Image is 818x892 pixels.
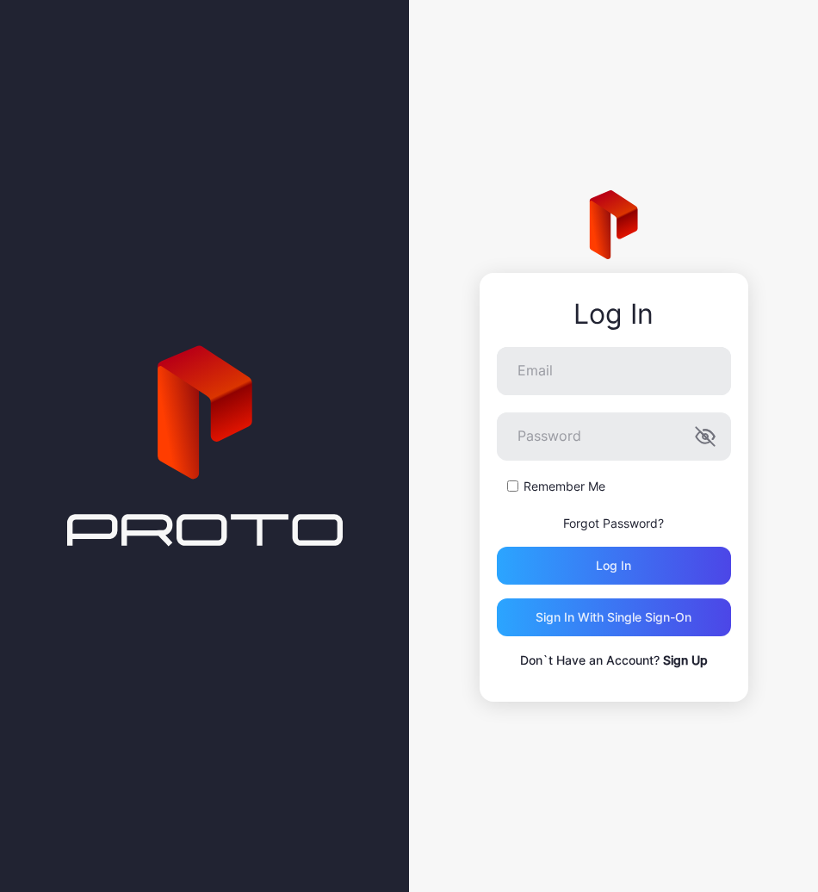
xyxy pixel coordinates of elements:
[497,598,731,636] button: Sign in With Single Sign-On
[497,347,731,395] input: Email
[563,516,664,530] a: Forgot Password?
[596,559,631,573] div: Log in
[536,610,691,624] div: Sign in With Single Sign-On
[524,478,605,495] label: Remember Me
[663,653,708,667] a: Sign Up
[497,299,731,330] div: Log In
[695,426,716,447] button: Password
[497,412,731,461] input: Password
[497,547,731,585] button: Log in
[497,650,731,671] p: Don`t Have an Account?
